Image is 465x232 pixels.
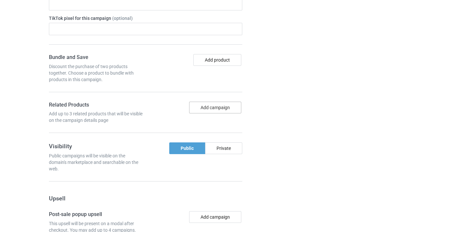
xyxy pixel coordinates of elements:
[49,142,143,150] h3: Visibility
[49,63,143,83] div: Discount the purchase of two products together. Choose a product to bundle with products in this ...
[189,211,241,223] button: Add campaign
[49,15,243,22] label: TikTok pixel for this campaign
[112,16,133,21] span: (optional)
[49,110,143,123] div: Add up to 3 related products that will be visible on the campaign details page
[49,211,143,218] h4: Post-sale popup upsell
[205,142,242,154] div: Private
[49,54,143,61] h4: Bundle and Save
[169,142,205,154] div: Public
[49,102,143,109] h4: Related Products
[49,152,143,172] div: Public campaigns will be visible on the domain's marketplace and searchable on the web.
[49,195,243,202] h3: Upsell
[193,54,241,66] button: Add product
[189,102,241,113] button: Add campaign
